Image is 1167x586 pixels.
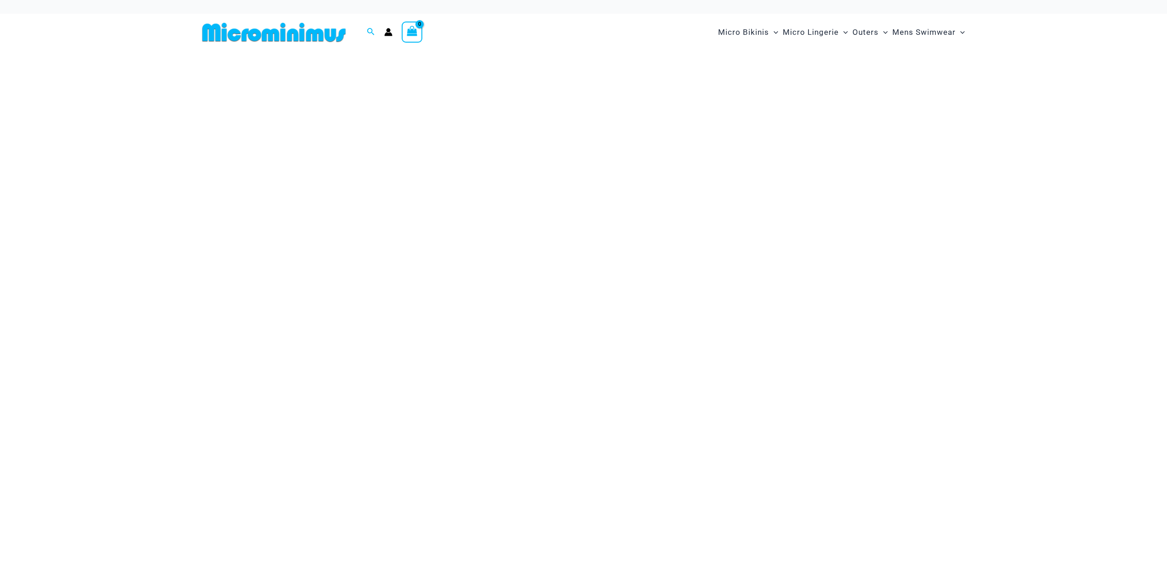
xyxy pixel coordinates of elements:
[384,28,393,36] a: Account icon link
[716,18,780,46] a: Micro BikinisMenu ToggleMenu Toggle
[783,21,839,44] span: Micro Lingerie
[714,17,969,48] nav: Site Navigation
[956,21,965,44] span: Menu Toggle
[769,21,778,44] span: Menu Toggle
[199,22,349,43] img: MM SHOP LOGO FLAT
[839,21,848,44] span: Menu Toggle
[402,22,423,43] a: View Shopping Cart, empty
[890,18,967,46] a: Mens SwimwearMenu ToggleMenu Toggle
[892,21,956,44] span: Mens Swimwear
[367,27,375,38] a: Search icon link
[850,18,890,46] a: OutersMenu ToggleMenu Toggle
[780,18,850,46] a: Micro LingerieMenu ToggleMenu Toggle
[718,21,769,44] span: Micro Bikinis
[852,21,879,44] span: Outers
[879,21,888,44] span: Menu Toggle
